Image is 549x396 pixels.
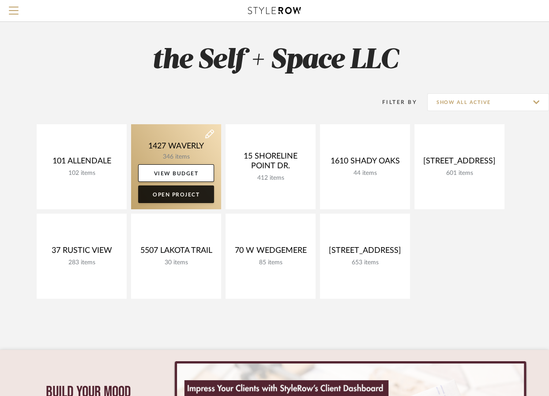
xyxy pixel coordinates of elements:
[371,98,417,107] div: Filter By
[327,170,403,177] div: 44 items
[44,170,120,177] div: 102 items
[44,156,120,170] div: 101 ALLENDALE
[327,246,403,259] div: [STREET_ADDRESS]
[233,246,308,259] div: 70 W WEDGEMERE
[421,170,497,177] div: 601 items
[421,156,497,170] div: [STREET_ADDRESS]
[233,152,308,174] div: 15 SHORELINE POINT DR.
[233,174,308,182] div: 412 items
[327,259,403,266] div: 653 items
[44,259,120,266] div: 283 items
[138,246,214,259] div: 5507 LAKOTA TRAIL
[138,185,214,203] a: Open Project
[138,164,214,182] a: View Budget
[233,259,308,266] div: 85 items
[327,156,403,170] div: 1610 SHADY OAKS
[138,259,214,266] div: 30 items
[44,246,120,259] div: 37 RUSTIC VIEW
